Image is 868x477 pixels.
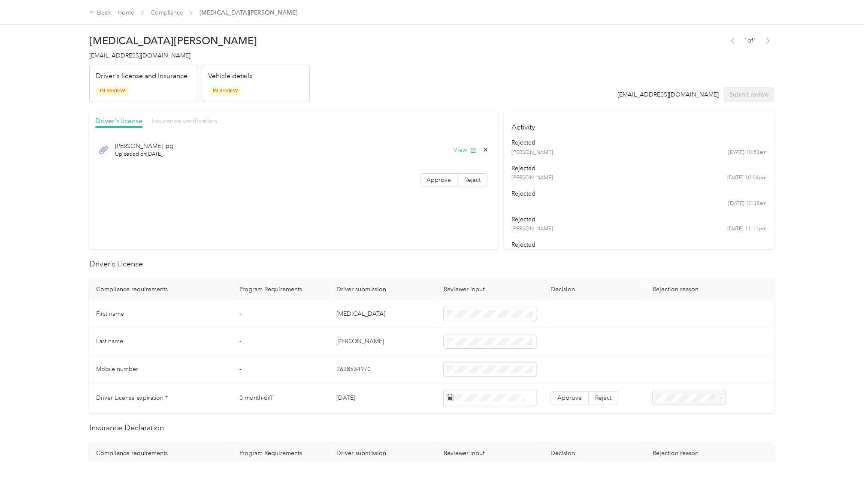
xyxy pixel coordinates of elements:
[90,8,112,18] div: Back
[96,365,138,373] span: Mobile number
[200,8,297,17] span: [MEDICAL_DATA][PERSON_NAME]
[89,443,233,464] th: Compliance requirements
[330,328,437,356] td: [PERSON_NAME]
[89,328,233,356] td: Last name
[511,164,767,173] div: rejected
[96,71,188,82] p: Driver's license and Insurance
[96,338,123,345] span: Last name
[427,176,451,184] span: Approve
[89,356,233,383] td: Mobile number
[95,117,142,125] span: Driver's license
[89,422,775,434] h2: Insurance Declaration
[233,356,330,383] td: -
[465,176,481,184] span: Reject
[511,225,553,233] span: [PERSON_NAME]
[89,300,233,328] td: First name
[233,300,330,328] td: -
[728,174,767,182] time: [DATE] 10:04pm
[233,279,330,300] th: Program Requirements
[115,151,173,158] span: Uploaded on [DATE]
[646,279,774,300] th: Rejection reason
[233,328,330,356] td: -
[728,225,767,233] time: [DATE] 11:11pm
[330,356,437,383] td: 2628534970
[89,258,775,270] h2: Driver’s License
[96,394,168,402] span: Driver License expiration *
[118,9,134,16] a: Home
[511,174,553,182] span: [PERSON_NAME]
[233,443,330,464] th: Program Requirements
[89,35,310,47] h2: [MEDICAL_DATA][PERSON_NAME]
[504,111,775,138] h4: Activity
[454,145,476,154] button: View
[820,429,868,477] iframe: Everlance-gr Chat Button Frame
[544,443,646,464] th: Decision
[511,215,767,224] div: rejected
[96,310,124,317] span: First name
[729,149,767,157] time: [DATE] 10:53am
[89,383,233,413] td: Driver License expiration *
[511,189,767,198] div: rejected
[151,9,183,16] a: Compliance
[233,383,330,413] td: 0 month-diff
[115,142,173,151] span: [PERSON_NAME].jpg
[729,200,767,208] time: [DATE] 12:38am
[330,279,437,300] th: Driver submission
[646,443,774,464] th: Rejection reason
[511,149,553,157] span: [PERSON_NAME]
[89,52,191,59] span: [EMAIL_ADDRESS][DOMAIN_NAME]
[151,117,217,125] span: Insurance verification
[330,300,437,328] td: [MEDICAL_DATA]
[208,86,242,96] span: In Review
[437,279,544,300] th: Reviewer input
[744,36,756,45] span: 1 of 1
[511,138,767,147] div: rejected
[544,279,646,300] th: Decision
[595,394,611,402] span: Reject
[330,443,437,464] th: Driver submission
[511,240,767,249] div: rejected
[437,443,544,464] th: Reviewer input
[89,279,233,300] th: Compliance requirements
[96,86,130,96] span: In Review
[208,71,252,82] p: Vehicle details
[557,394,582,402] span: Approve
[330,383,437,413] td: [DATE]
[618,90,719,99] div: [EMAIL_ADDRESS][DOMAIN_NAME]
